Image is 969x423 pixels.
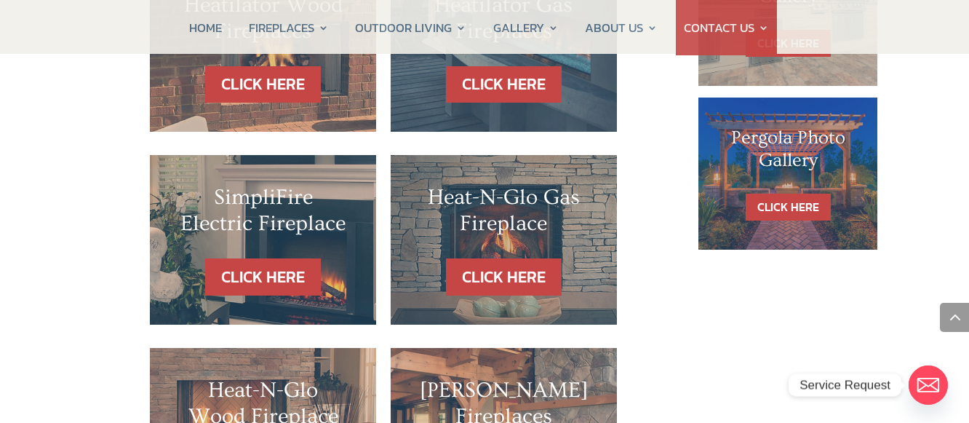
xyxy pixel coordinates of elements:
a: CLICK HERE [446,258,562,296]
h2: Heat-N-Glo Gas Fireplace [420,184,588,244]
a: Email [909,365,948,405]
a: CLICK HERE [446,66,562,103]
h1: Pergola Photo Gallery [727,127,848,179]
a: CLICK HERE [205,66,321,103]
a: CLICK HERE [746,194,831,221]
h2: SimpliFire Electric Fireplace [179,184,347,244]
a: CLICK HERE [205,258,321,296]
